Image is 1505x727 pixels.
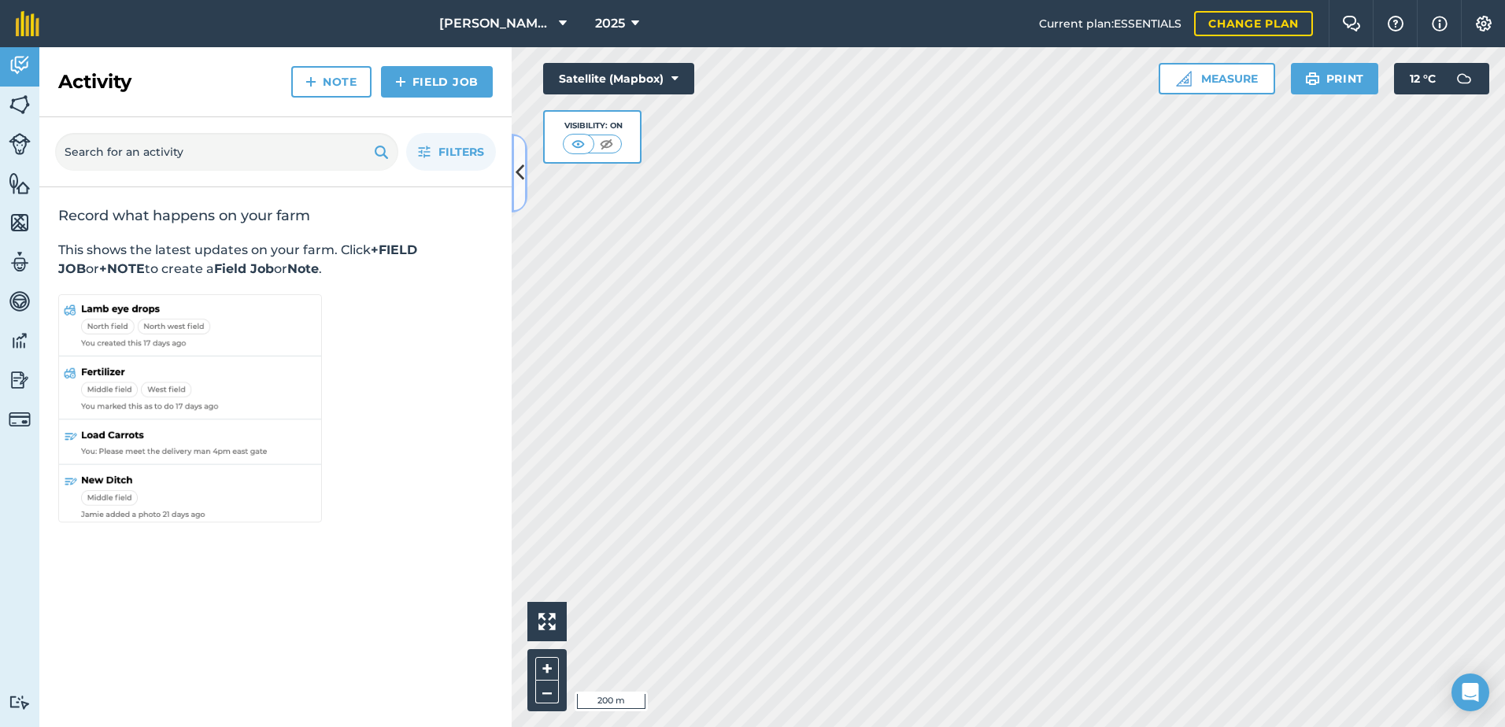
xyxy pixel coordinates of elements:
[1291,63,1379,94] button: Print
[1386,16,1405,31] img: A question mark icon
[9,54,31,77] img: svg+xml;base64,PD94bWwgdmVyc2lvbj0iMS4wIiBlbmNvZGluZz0idXRmLTgiPz4KPCEtLSBHZW5lcmF0b3I6IEFkb2JlIE...
[99,261,145,276] strong: +NOTE
[381,66,493,98] a: Field Job
[595,14,625,33] span: 2025
[1394,63,1489,94] button: 12 °C
[1448,63,1480,94] img: svg+xml;base64,PD94bWwgdmVyc2lvbj0iMS4wIiBlbmNvZGluZz0idXRmLTgiPz4KPCEtLSBHZW5lcmF0b3I6IEFkb2JlIE...
[563,120,623,132] div: Visibility: On
[1342,16,1361,31] img: Two speech bubbles overlapping with the left bubble in the forefront
[287,261,319,276] strong: Note
[1039,15,1181,32] span: Current plan : ESSENTIALS
[9,93,31,116] img: svg+xml;base64,PHN2ZyB4bWxucz0iaHR0cDovL3d3dy53My5vcmcvMjAwMC9zdmciIHdpZHRoPSI1NiIgaGVpZ2h0PSI2MC...
[55,133,398,171] input: Search for an activity
[291,66,372,98] a: Note
[538,613,556,630] img: Four arrows, one pointing top left, one top right, one bottom right and the last bottom left
[568,136,588,152] img: svg+xml;base64,PHN2ZyB4bWxucz0iaHR0cDovL3d3dy53My5vcmcvMjAwMC9zdmciIHdpZHRoPSI1MCIgaGVpZ2h0PSI0MC...
[1474,16,1493,31] img: A cog icon
[58,241,493,279] p: This shows the latest updates on your farm. Click or to create a or .
[9,290,31,313] img: svg+xml;base64,PD94bWwgdmVyc2lvbj0iMS4wIiBlbmNvZGluZz0idXRmLTgiPz4KPCEtLSBHZW5lcmF0b3I6IEFkb2JlIE...
[535,681,559,703] button: –
[1432,14,1448,33] img: svg+xml;base64,PHN2ZyB4bWxucz0iaHR0cDovL3d3dy53My5vcmcvMjAwMC9zdmciIHdpZHRoPSIxNyIgaGVpZ2h0PSIxNy...
[406,133,496,171] button: Filters
[374,142,389,161] img: svg+xml;base64,PHN2ZyB4bWxucz0iaHR0cDovL3d3dy53My5vcmcvMjAwMC9zdmciIHdpZHRoPSIxOSIgaGVpZ2h0PSIyNC...
[9,133,31,155] img: svg+xml;base64,PD94bWwgdmVyc2lvbj0iMS4wIiBlbmNvZGluZz0idXRmLTgiPz4KPCEtLSBHZW5lcmF0b3I6IEFkb2JlIE...
[1451,673,1489,711] div: Open Intercom Messenger
[1159,63,1275,94] button: Measure
[9,329,31,352] img: svg+xml;base64,PD94bWwgdmVyc2lvbj0iMS4wIiBlbmNvZGluZz0idXRmLTgiPz4KPCEtLSBHZW5lcmF0b3I6IEFkb2JlIE...
[1194,11,1313,36] a: Change plan
[597,136,616,152] img: svg+xml;base64,PHN2ZyB4bWxucz0iaHR0cDovL3d3dy53My5vcmcvMjAwMC9zdmciIHdpZHRoPSI1MCIgaGVpZ2h0PSI0MC...
[9,368,31,392] img: svg+xml;base64,PD94bWwgdmVyc2lvbj0iMS4wIiBlbmNvZGluZz0idXRmLTgiPz4KPCEtLSBHZW5lcmF0b3I6IEFkb2JlIE...
[9,211,31,234] img: svg+xml;base64,PHN2ZyB4bWxucz0iaHR0cDovL3d3dy53My5vcmcvMjAwMC9zdmciIHdpZHRoPSI1NiIgaGVpZ2h0PSI2MC...
[1410,63,1436,94] span: 12 ° C
[9,172,31,195] img: svg+xml;base64,PHN2ZyB4bWxucz0iaHR0cDovL3d3dy53My5vcmcvMjAwMC9zdmciIHdpZHRoPSI1NiIgaGVpZ2h0PSI2MC...
[395,72,406,91] img: svg+xml;base64,PHN2ZyB4bWxucz0iaHR0cDovL3d3dy53My5vcmcvMjAwMC9zdmciIHdpZHRoPSIxNCIgaGVpZ2h0PSIyNC...
[543,63,694,94] button: Satellite (Mapbox)
[438,143,484,161] span: Filters
[9,695,31,710] img: svg+xml;base64,PD94bWwgdmVyc2lvbj0iMS4wIiBlbmNvZGluZz0idXRmLTgiPz4KPCEtLSBHZW5lcmF0b3I6IEFkb2JlIE...
[9,250,31,274] img: svg+xml;base64,PD94bWwgdmVyc2lvbj0iMS4wIiBlbmNvZGluZz0idXRmLTgiPz4KPCEtLSBHZW5lcmF0b3I6IEFkb2JlIE...
[439,14,553,33] span: [PERSON_NAME] ASAHI PADDOCKS
[1305,69,1320,88] img: svg+xml;base64,PHN2ZyB4bWxucz0iaHR0cDovL3d3dy53My5vcmcvMjAwMC9zdmciIHdpZHRoPSIxOSIgaGVpZ2h0PSIyNC...
[16,11,39,36] img: fieldmargin Logo
[58,206,493,225] h2: Record what happens on your farm
[58,69,131,94] h2: Activity
[535,657,559,681] button: +
[214,261,274,276] strong: Field Job
[9,408,31,430] img: svg+xml;base64,PD94bWwgdmVyc2lvbj0iMS4wIiBlbmNvZGluZz0idXRmLTgiPz4KPCEtLSBHZW5lcmF0b3I6IEFkb2JlIE...
[1176,71,1192,87] img: Ruler icon
[305,72,316,91] img: svg+xml;base64,PHN2ZyB4bWxucz0iaHR0cDovL3d3dy53My5vcmcvMjAwMC9zdmciIHdpZHRoPSIxNCIgaGVpZ2h0PSIyNC...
